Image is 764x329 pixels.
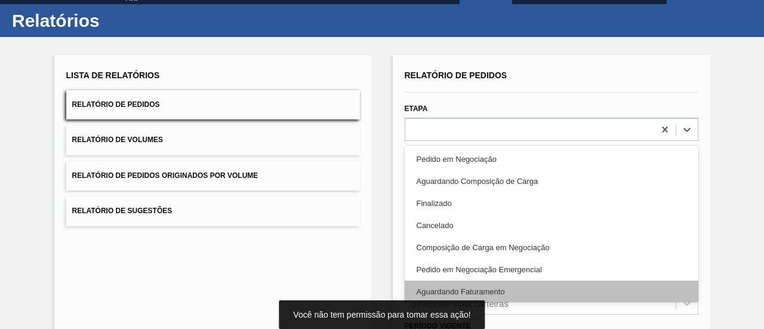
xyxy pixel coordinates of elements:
[417,177,538,186] font: Aguardando Composição de Carga
[417,243,550,252] font: Composição de Carga em Negociação
[66,161,360,190] button: Relatório de Pedidos Originados por Volume
[72,100,160,109] font: Relatório de Pedidos
[417,287,505,296] font: Aguardando Faturamento
[417,265,542,274] font: Pedido em Negociação Emergencial
[72,207,172,216] font: Relatório de Sugestões
[417,199,452,208] font: Finalizado
[12,11,100,30] font: Relatórios
[405,104,428,113] font: Etapa
[66,125,360,155] button: Relatório de Volumes
[72,136,163,144] font: Relatório de Volumes
[66,70,160,80] font: Lista de Relatórios
[417,221,454,230] font: Cancelado
[293,310,470,319] font: Você não tem permissão para tomar essa ação!
[66,90,360,119] button: Relatório de Pedidos
[405,70,507,80] font: Relatório de Pedidos
[72,171,258,180] font: Relatório de Pedidos Originados por Volume
[66,196,360,226] button: Relatório de Sugestões
[417,155,497,164] font: Pedido em Negociação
